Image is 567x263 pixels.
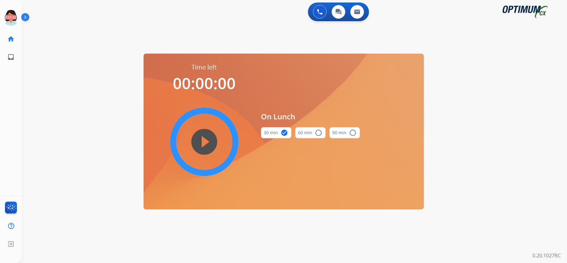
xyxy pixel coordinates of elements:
[349,129,357,136] mat-icon: radio_button_unchecked
[7,53,15,61] mat-icon: inbox
[281,129,288,136] mat-icon: check_circle
[315,129,322,136] mat-icon: radio_button_unchecked
[261,127,291,138] button: 30 min
[173,73,236,94] span: 00:00:00
[295,127,326,138] button: 60 min
[201,138,208,146] mat-icon: play_circle_filled
[329,127,360,138] button: 90 min
[532,252,561,259] p: 0.20.1027RC
[261,111,360,122] span: On Lunch
[191,63,217,72] span: Time left
[7,35,15,43] mat-icon: home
